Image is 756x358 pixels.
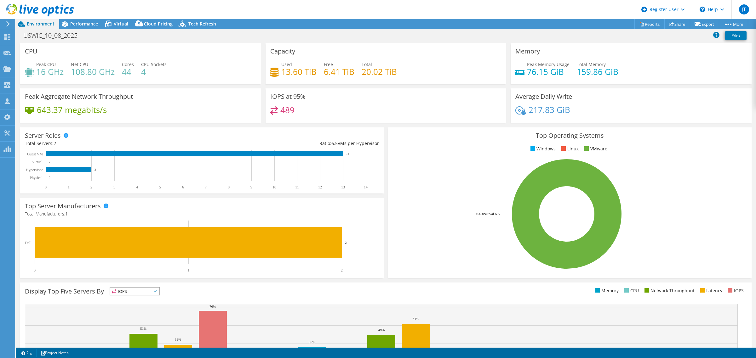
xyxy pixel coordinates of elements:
text: Dell [25,241,31,245]
div: Total Servers: [25,140,202,147]
text: 76% [209,305,216,308]
text: Physical [30,176,43,180]
span: Peak CPU [36,61,56,67]
text: 1 [187,268,189,272]
span: Cloud Pricing [144,21,173,27]
text: 9 [250,185,252,189]
text: 0 [49,160,50,163]
h3: Top Operating Systems [393,132,747,139]
text: 0 [49,176,50,179]
text: 3 [113,185,115,189]
span: 1 [65,211,68,217]
h4: 4 [141,68,167,75]
h3: Server Roles [25,132,61,139]
span: Used [281,61,292,67]
h3: CPU [25,48,37,55]
h4: 6.41 TiB [324,68,354,75]
text: 8 [228,185,230,189]
li: Windows [529,145,556,152]
span: Environment [27,21,54,27]
text: Guest VM [27,152,43,156]
h3: Memory [515,48,540,55]
text: 49% [378,328,385,332]
li: Network Throughput [643,287,695,294]
a: Reports [634,19,665,29]
text: 2 [341,268,343,272]
text: 39% [175,338,181,341]
text: 0 [45,185,47,189]
a: More [719,19,748,29]
text: 2 [94,168,96,171]
h3: Peak Aggregate Network Throughput [25,93,133,100]
span: 2 [54,140,56,146]
text: 14 [364,185,368,189]
text: 10 [272,185,276,189]
a: Project Notes [36,349,73,357]
span: Free [324,61,333,67]
span: IOPS [110,288,159,295]
h4: 108.80 GHz [71,68,115,75]
span: Performance [70,21,98,27]
h3: Top Server Manufacturers [25,203,101,210]
text: 4 [136,185,138,189]
span: Peak Memory Usage [527,61,570,67]
h3: Capacity [270,48,295,55]
text: 61% [413,317,419,321]
h4: 643.37 megabits/s [37,106,107,113]
h4: Total Manufacturers: [25,210,379,217]
a: Export [690,19,719,29]
h4: 489 [280,107,295,114]
li: CPU [623,287,639,294]
a: 2 [17,349,37,357]
li: Linux [560,145,579,152]
text: Hypervisor [26,168,43,172]
text: 7 [205,185,207,189]
tspan: ESXi 6.5 [487,211,500,216]
text: 6 [182,185,184,189]
li: VMware [583,145,607,152]
li: Latency [699,287,722,294]
text: 2 [90,185,92,189]
span: Total [362,61,372,67]
h4: 159.86 GiB [577,68,618,75]
text: 5 [159,185,161,189]
span: Cores [122,61,134,67]
h4: 76.15 GiB [527,68,570,75]
li: Memory [594,287,619,294]
span: Total Memory [577,61,606,67]
h1: USWIC_10_08_2025 [20,32,87,39]
text: 0 [34,268,36,272]
a: Share [664,19,690,29]
text: Virtual [32,160,43,164]
div: Ratio: VMs per Hypervisor [202,140,379,147]
a: Print [725,31,747,40]
h4: 16 GHz [36,68,64,75]
text: 2 [345,241,347,244]
li: IOPS [726,287,744,294]
span: Virtual [114,21,128,27]
span: 6.5 [331,140,338,146]
svg: \n [700,7,705,12]
h3: Average Daily Write [515,93,572,100]
text: 11 [295,185,299,189]
h4: 13.60 TiB [281,68,317,75]
text: 13 [341,185,345,189]
span: Net CPU [71,61,88,67]
text: 1 [68,185,70,189]
text: 51% [140,327,146,330]
span: Tech Refresh [188,21,216,27]
text: 12 [318,185,322,189]
tspan: 100.0% [476,211,487,216]
span: CPU Sockets [141,61,167,67]
text: 36% [309,340,315,344]
h3: IOPS at 95% [270,93,306,100]
h4: 44 [122,68,134,75]
span: JT [739,4,749,14]
h4: 20.02 TiB [362,68,397,75]
h4: 217.83 GiB [529,106,570,113]
text: 13 [346,152,349,155]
